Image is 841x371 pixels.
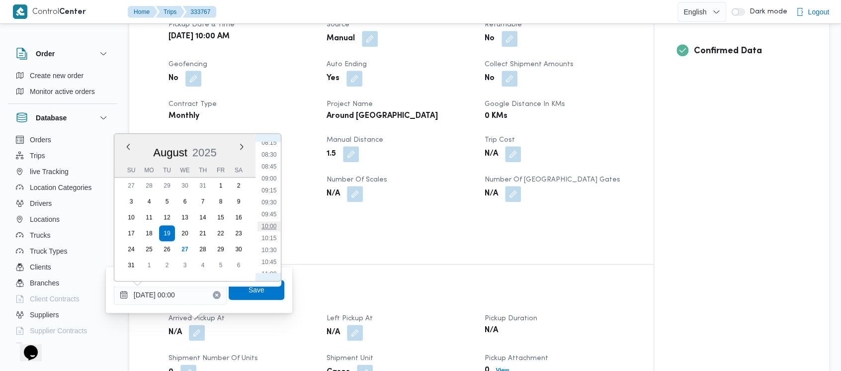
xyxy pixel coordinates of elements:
[12,211,113,227] button: Locations
[30,245,67,257] span: Truck Types
[485,33,495,45] b: No
[123,178,139,193] div: day-27
[238,143,246,151] button: Next month
[36,112,67,124] h3: Database
[327,188,340,200] b: N/A
[485,137,515,143] span: Trip Cost
[213,291,221,299] button: Clear input
[257,162,280,172] li: 08:45
[213,163,229,177] div: Fr
[327,177,387,183] span: Number of Scales
[12,132,113,148] button: Orders
[249,284,264,296] span: Save
[231,257,247,273] div: day-6
[59,8,86,16] b: Center
[8,68,117,103] div: Order
[327,101,373,107] span: Project Name
[257,197,280,207] li: 09:30
[192,146,217,159] span: 2025
[123,225,139,241] div: day-17
[12,84,113,99] button: Monitor active orders
[36,48,55,60] h3: Order
[745,8,787,16] span: Dark mode
[168,110,199,122] b: Monthly
[30,293,80,305] span: Client Contracts
[12,323,113,339] button: Supplier Contracts
[168,61,207,68] span: Geofencing
[30,277,59,289] span: Branches
[141,257,157,273] div: day-1
[177,193,193,209] div: day-6
[213,241,229,257] div: day-29
[182,6,216,18] button: 333767
[177,257,193,273] div: day-3
[30,182,92,193] span: Location Categories
[257,209,280,219] li: 09:45
[231,209,247,225] div: day-16
[168,287,631,300] h3: Pickup Details
[177,163,193,177] div: We
[257,138,280,148] li: 08:15
[327,148,336,160] b: 1.5
[195,257,211,273] div: day-4
[177,241,193,257] div: day-27
[12,259,113,275] button: Clients
[12,148,113,164] button: Trips
[12,180,113,195] button: Location Categories
[168,355,258,362] span: Shipment Number of Units
[8,132,117,347] div: Database
[159,178,175,193] div: day-29
[195,225,211,241] div: day-21
[485,315,537,322] span: Pickup Duration
[213,257,229,273] div: day-5
[327,315,373,322] span: Left Pickup At
[485,188,498,200] b: N/A
[177,225,193,241] div: day-20
[12,291,113,307] button: Client Contracts
[12,243,113,259] button: Truck Types
[257,257,280,267] li: 10:45
[257,245,280,255] li: 10:30
[177,178,193,193] div: day-30
[213,178,229,193] div: day-1
[485,355,548,362] span: Pickup Attachment
[30,341,55,353] span: Devices
[141,209,157,225] div: day-11
[168,31,230,43] b: [DATE] 10:00 AM
[159,257,175,273] div: day-2
[257,150,280,160] li: 08:30
[229,280,284,300] button: Save
[485,148,498,160] b: N/A
[231,163,247,177] div: Sa
[808,6,829,18] span: Logout
[123,241,139,257] div: day-24
[327,137,383,143] span: Manual Distance
[159,241,175,257] div: day-26
[12,195,113,211] button: Drivers
[792,2,833,22] button: Logout
[327,110,438,122] b: Around [GEOGRAPHIC_DATA]
[257,269,280,279] li: 11:00
[16,112,109,124] button: Database
[141,193,157,209] div: day-4
[114,285,227,305] input: Press the down key to enter a popover containing a calendar. Press the escape key to close the po...
[231,241,247,257] div: day-30
[12,164,113,180] button: live Tracking
[153,146,188,159] div: Button. Open the month selector. August is currently selected.
[123,257,139,273] div: day-31
[231,178,247,193] div: day-2
[122,178,248,273] div: month-2025-08
[195,241,211,257] div: day-28
[30,197,52,209] span: Drivers
[123,193,139,209] div: day-3
[327,73,339,85] b: Yes
[192,146,217,159] div: Button. Open the year selector. 2025 is currently selected.
[30,150,45,162] span: Trips
[177,209,193,225] div: day-13
[231,193,247,209] div: day-9
[213,193,229,209] div: day-8
[168,327,182,339] b: N/A
[231,225,247,241] div: day-23
[141,241,157,257] div: day-25
[30,166,69,178] span: live Tracking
